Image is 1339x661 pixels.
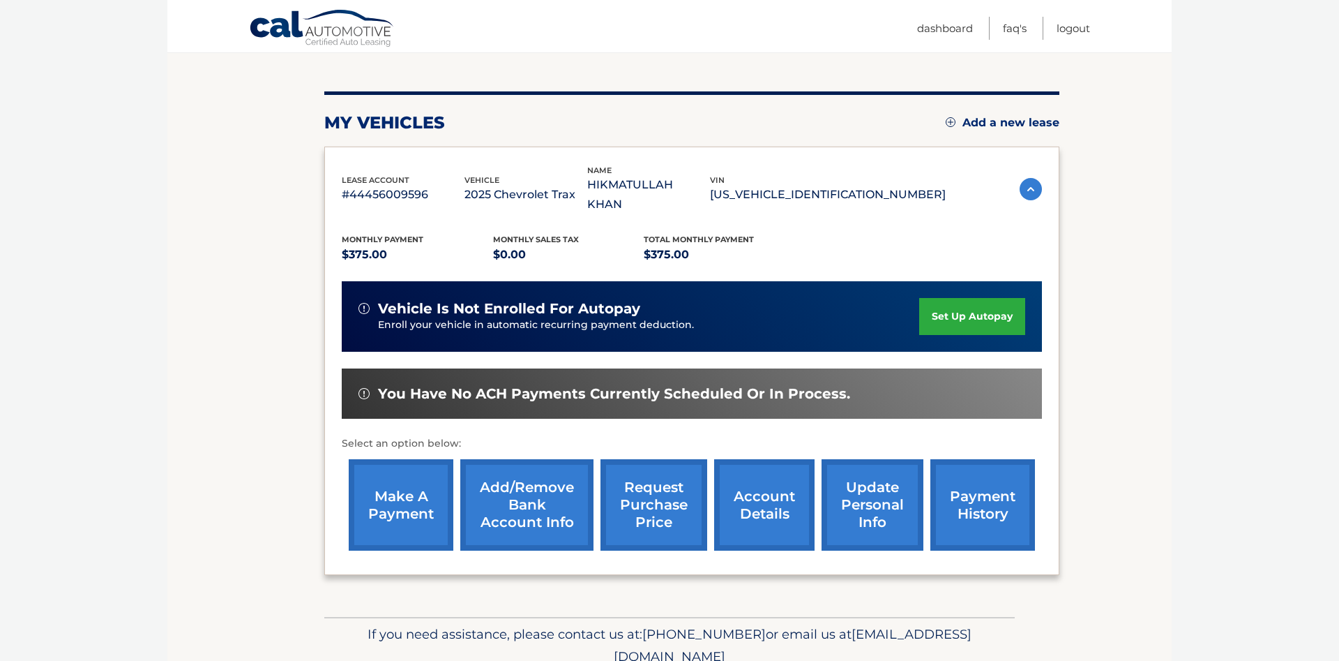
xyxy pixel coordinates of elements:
[324,112,445,133] h2: my vehicles
[378,318,919,333] p: Enroll your vehicle in automatic recurring payment deduction.
[342,235,423,244] span: Monthly Payment
[342,436,1042,452] p: Select an option below:
[378,385,850,403] span: You have no ACH payments currently scheduled or in process.
[464,175,499,185] span: vehicle
[1020,178,1042,200] img: accordion-active.svg
[930,459,1035,551] a: payment history
[917,17,973,40] a: Dashboard
[710,175,725,185] span: vin
[600,459,707,551] a: request purchase price
[644,245,795,265] p: $375.00
[460,459,593,551] a: Add/Remove bank account info
[919,298,1025,335] a: set up autopay
[946,117,955,127] img: add.svg
[1003,17,1027,40] a: FAQ's
[822,459,923,551] a: update personal info
[249,9,395,50] a: Cal Automotive
[644,235,754,244] span: Total Monthly Payment
[358,388,370,399] img: alert-white.svg
[714,459,815,551] a: account details
[710,185,946,205] p: [US_VEHICLE_IDENTIFICATION_NUMBER]
[587,165,612,175] span: name
[342,245,493,265] p: $375.00
[342,175,409,185] span: lease account
[464,185,587,205] p: 2025 Chevrolet Trax
[493,245,644,265] p: $0.00
[1057,17,1090,40] a: Logout
[342,185,464,205] p: #44456009596
[493,235,579,244] span: Monthly sales Tax
[378,300,640,318] span: vehicle is not enrolled for autopay
[587,175,710,214] p: HIKMATULLAH KHAN
[642,626,766,642] span: [PHONE_NUMBER]
[358,303,370,314] img: alert-white.svg
[946,116,1059,130] a: Add a new lease
[349,459,453,551] a: make a payment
